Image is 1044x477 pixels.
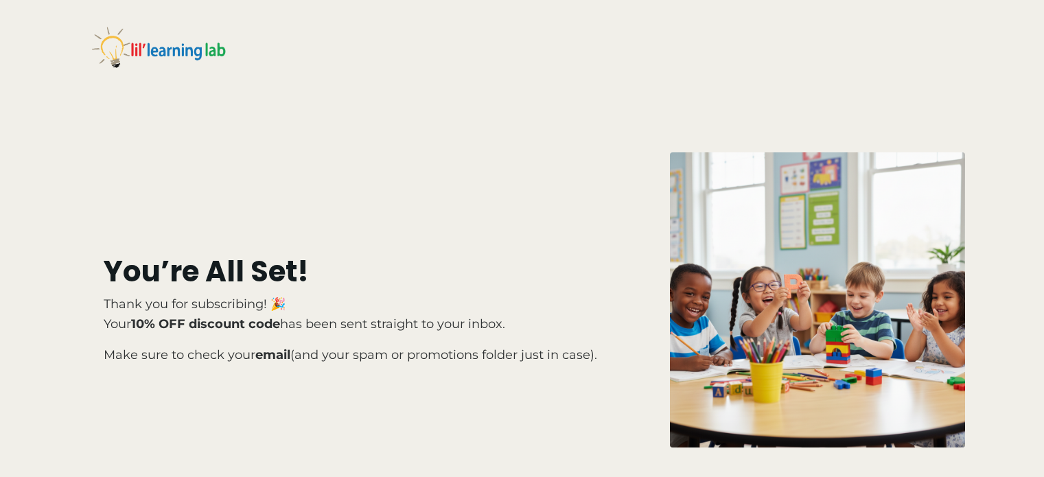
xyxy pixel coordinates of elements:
p: Thank you for subscribing! 🎉 Your has been sent straight to your inbox. [104,294,600,334]
h1: You’re All Set! [104,255,600,289]
strong: email [255,347,290,362]
img: Header Logo [90,14,227,89]
strong: 10% OFF discount code [131,316,280,331]
p: Make sure to check your (and your spam or promotions folder just in case). [104,345,600,365]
